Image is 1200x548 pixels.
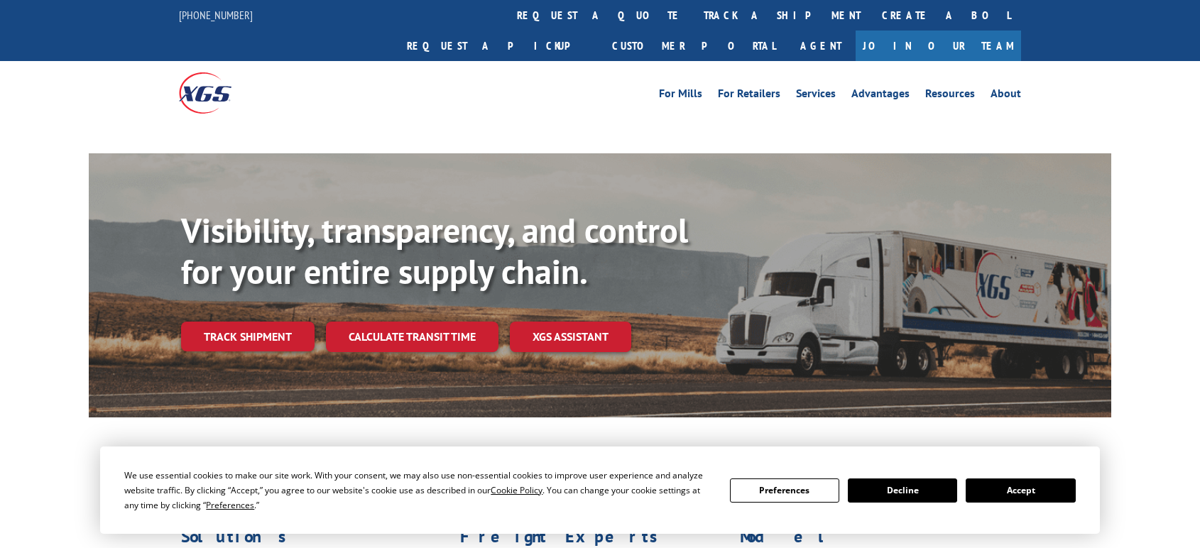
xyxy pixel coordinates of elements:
[659,88,702,104] a: For Mills
[100,446,1100,534] div: Cookie Consent Prompt
[510,322,631,352] a: XGS ASSISTANT
[181,322,315,351] a: Track shipment
[491,484,542,496] span: Cookie Policy
[326,322,498,352] a: Calculate transit time
[181,208,688,293] b: Visibility, transparency, and control for your entire supply chain.
[718,88,780,104] a: For Retailers
[124,468,712,513] div: We use essential cookies to make our site work. With your consent, we may also use non-essential ...
[206,499,254,511] span: Preferences
[179,8,253,22] a: [PHONE_NUMBER]
[786,31,856,61] a: Agent
[796,88,836,104] a: Services
[851,88,910,104] a: Advantages
[925,88,975,104] a: Resources
[396,31,601,61] a: Request a pickup
[856,31,1021,61] a: Join Our Team
[848,478,957,503] button: Decline
[730,478,839,503] button: Preferences
[991,88,1021,104] a: About
[601,31,786,61] a: Customer Portal
[966,478,1075,503] button: Accept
